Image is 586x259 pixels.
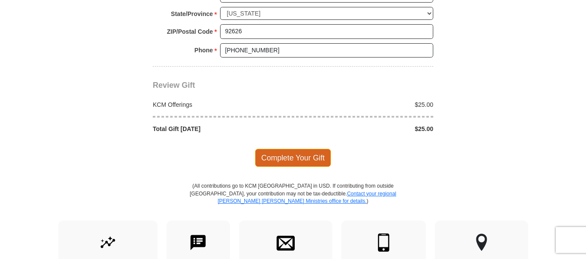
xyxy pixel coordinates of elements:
[195,44,213,56] strong: Phone
[153,81,195,90] span: Review Gift
[148,125,293,133] div: Total Gift [DATE]
[255,149,331,167] span: Complete Your Gift
[293,125,438,133] div: $25.00
[167,26,213,38] strong: ZIP/Postal Code
[217,191,396,204] a: Contact your regional [PERSON_NAME] [PERSON_NAME] Ministries office for details.
[99,233,117,252] img: give-by-stock.svg
[277,233,295,252] img: envelope.svg
[189,233,207,252] img: text-to-give.svg
[189,182,397,220] p: (All contributions go to KCM [GEOGRAPHIC_DATA] in USD. If contributing from outside [GEOGRAPHIC_D...
[293,100,438,109] div: $25.00
[171,8,213,20] strong: State/Province
[148,100,293,109] div: KCM Offerings
[375,233,393,252] img: mobile.svg
[476,233,488,252] img: other-region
